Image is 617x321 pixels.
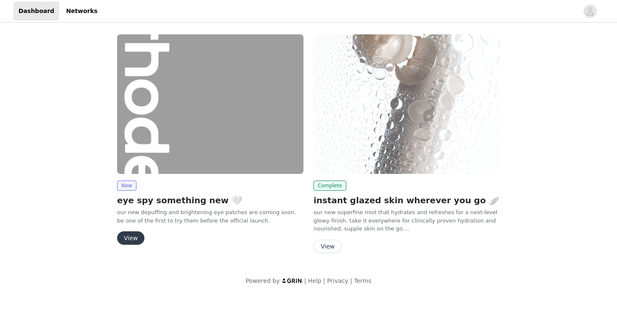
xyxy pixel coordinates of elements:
[246,277,280,284] span: Powered by
[117,181,136,191] span: New
[323,277,325,284] span: |
[314,208,500,233] p: our new superfine mist that hydrates and refreshes for a next-level glowy finish. take it everywh...
[117,194,303,207] h2: eye spy something new 🤍
[117,235,144,241] a: View
[117,231,144,245] button: View
[282,278,303,283] img: logo
[13,2,59,21] a: Dashboard
[308,277,322,284] a: Help
[354,277,371,284] a: Terms
[304,277,306,284] span: |
[327,277,348,284] a: Privacy
[314,181,346,191] span: Complete
[61,2,102,21] a: Networks
[314,240,342,253] button: View
[314,194,500,207] h2: instant glazed skin wherever you go 🪽
[117,208,303,225] p: our new depuffing and brightening eye patches are coming soon. be one of the first to try them be...
[586,5,594,18] div: avatar
[314,34,500,174] img: rhode skin
[117,34,303,174] img: rhode skin
[314,243,342,250] a: View
[350,277,352,284] span: |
